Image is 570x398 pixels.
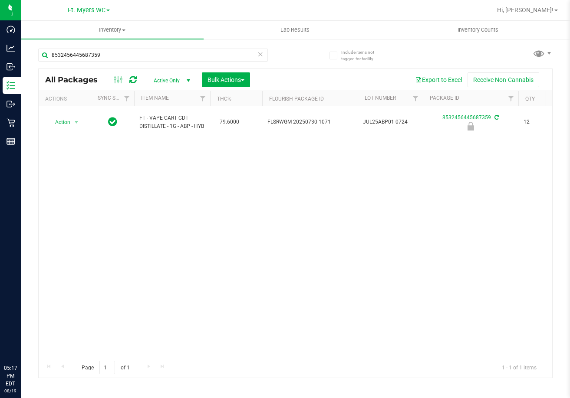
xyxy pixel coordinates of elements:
p: 05:17 PM EDT [4,364,17,388]
span: Inventory Counts [446,26,510,34]
div: Quarantine [422,122,520,130]
span: select [71,116,82,128]
span: Include items not tagged for facility [341,49,385,62]
a: Inventory Counts [386,21,569,39]
inline-svg: Dashboard [7,25,15,34]
button: Export to Excel [409,72,468,87]
a: Sync Status [98,95,131,101]
span: Ft. Myers WC [68,7,105,14]
a: Package ID [430,95,459,101]
a: Inventory [21,21,204,39]
span: Bulk Actions [208,76,244,83]
span: Hi, [PERSON_NAME]! [497,7,554,13]
inline-svg: Retail [7,118,15,127]
a: Flourish Package ID [269,96,324,102]
span: Action [47,116,71,128]
a: THC% [217,96,231,102]
div: Actions [45,96,87,102]
span: Page of 1 [74,361,137,374]
p: 08/19 [4,388,17,394]
span: 1 - 1 of 1 items [495,361,544,374]
span: Lab Results [269,26,321,34]
span: FT - VAPE CART CDT DISTILLATE - 1G - ABP - HYB [139,114,205,130]
input: Search Package ID, Item Name, SKU, Lot or Part Number... [38,49,268,62]
inline-svg: Inbound [7,62,15,71]
span: In Sync [108,116,117,128]
span: Sync from Compliance System [493,114,499,121]
inline-svg: Outbound [7,100,15,108]
span: Inventory [21,26,204,34]
a: Filter [504,91,518,106]
inline-svg: Reports [7,137,15,146]
button: Receive Non-Cannabis [468,72,539,87]
span: 79.6000 [215,116,244,128]
inline-svg: Inventory [7,81,15,90]
a: 8532456445687359 [442,114,491,121]
a: Filter [120,91,134,106]
a: Lot Number [365,95,396,101]
a: Filter [196,91,210,106]
iframe: Resource center [9,329,35,355]
span: All Packages [45,75,106,85]
a: Filter [409,91,423,106]
span: FLSRWGM-20250730-1071 [267,118,353,126]
input: 1 [99,361,115,374]
a: Item Name [141,95,169,101]
span: Clear [257,49,264,60]
span: JUL25ABP01-0724 [363,118,418,126]
button: Bulk Actions [202,72,250,87]
span: 12 [524,118,557,126]
a: Qty [525,96,535,102]
a: Lab Results [204,21,386,39]
inline-svg: Analytics [7,44,15,52]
